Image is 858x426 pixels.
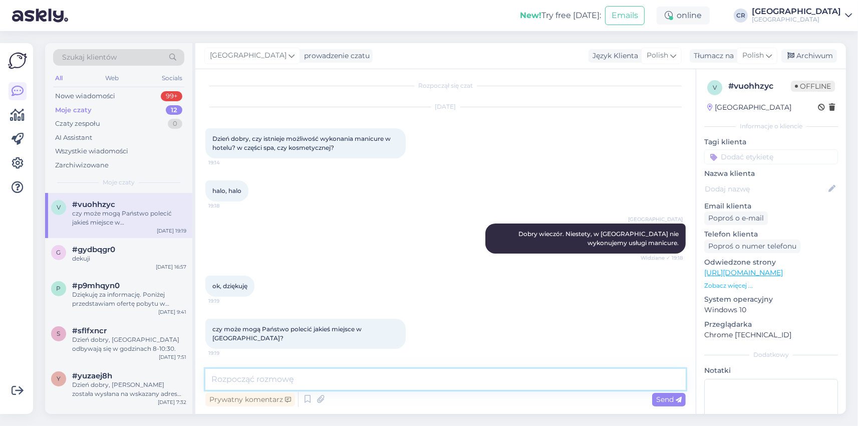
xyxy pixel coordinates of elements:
span: halo, halo [212,187,241,194]
p: Email klienta [704,201,838,211]
div: # vuohhzyc [728,80,791,92]
div: Socials [160,72,184,85]
span: Szukaj klientów [62,52,117,63]
p: Telefon klienta [704,229,838,240]
div: czy może mogą Państwo polecić jakieś miejsce w [GEOGRAPHIC_DATA]? [72,209,186,227]
div: 12 [166,105,182,115]
span: y [57,375,61,382]
div: Nowe wiadomości [55,91,115,101]
span: #gydbqgr0 [72,245,115,254]
div: Czaty zespołu [55,119,100,129]
div: Dzień dobry, [PERSON_NAME] została wysłana na wskazany adres mailowy. [72,380,186,398]
span: 19:19 [208,349,246,357]
input: Dodaj nazwę [705,183,826,194]
span: Polish [647,50,668,61]
span: 19:18 [208,202,246,209]
span: p [57,285,61,292]
span: s [57,330,61,337]
div: [GEOGRAPHIC_DATA] [752,8,841,16]
a: [GEOGRAPHIC_DATA][GEOGRAPHIC_DATA] [752,8,852,24]
a: [URL][DOMAIN_NAME] [704,268,783,277]
div: Try free [DATE]: [520,10,601,22]
span: v [713,84,717,91]
div: [GEOGRAPHIC_DATA] [707,102,791,113]
span: Send [656,395,682,404]
span: v [57,203,61,211]
div: Tłumacz na [690,51,734,61]
div: Poproś o e-mail [704,211,768,225]
button: Emails [605,6,645,25]
p: Nazwa klienta [704,168,838,179]
div: Web [104,72,121,85]
span: [GEOGRAPHIC_DATA] [628,216,683,223]
div: dekuji [72,254,186,263]
span: Polish [742,50,764,61]
p: Zobacz więcej ... [704,281,838,290]
span: Dobry wieczór. Niestety, w [GEOGRAPHIC_DATA] nie wykonujemy usługi manicure. [518,230,680,247]
div: [DATE] 19:19 [157,227,186,235]
div: CR [734,9,748,23]
p: Windows 10 [704,305,838,315]
div: Prywatny komentarz [205,393,295,406]
div: Język Klienta [589,51,638,61]
div: Dodatkowy [704,350,838,359]
div: 0 [168,119,182,129]
b: New! [520,11,541,20]
span: #p9mhqyn0 [72,281,120,290]
p: Przeglądarka [704,319,838,330]
div: Zarchiwizowane [55,160,109,170]
div: Wszystkie wiadomości [55,146,128,156]
div: Dziękuję za informację. Poniżej przedstawiam ofertę pobytu w pakiecie "Jesienna Promocja". W term... [72,290,186,308]
div: Archiwum [781,49,837,63]
p: Tagi klienta [704,137,838,147]
span: #sflfxncr [72,326,107,335]
div: 99+ [161,91,182,101]
div: AI Assistant [55,133,92,143]
span: Widziane ✓ 19:18 [641,254,683,262]
span: #vuohhzyc [72,200,115,209]
p: System operacyjny [704,294,838,305]
div: Rozpoczął się czat [205,81,686,90]
span: Offline [791,81,835,92]
div: [DATE] 16:57 [156,263,186,271]
input: Dodać etykietę [704,149,838,164]
span: 19:19 [208,297,246,305]
span: g [57,249,61,256]
div: [GEOGRAPHIC_DATA] [752,16,841,24]
div: [DATE] 9:41 [158,308,186,316]
span: Dzień dobry, czy istnieje możliwość wykonania manicure w hotelu? w części spa, czy kosmetycznej? [212,135,392,151]
img: Askly Logo [8,51,27,70]
div: online [657,7,710,25]
div: prowadzenie czatu [300,51,370,61]
div: [DATE] 7:51 [159,353,186,361]
span: Moje czaty [103,178,135,187]
span: czy może mogą Państwo polecić jakieś miejsce w [GEOGRAPHIC_DATA]? [212,325,363,342]
div: Poproś o numer telefonu [704,240,800,253]
span: 19:14 [208,159,246,166]
p: Odwiedzone strony [704,257,838,268]
div: [DATE] 7:32 [158,398,186,406]
p: Notatki [704,365,838,376]
span: [GEOGRAPHIC_DATA] [210,50,287,61]
p: Chrome [TECHNICAL_ID] [704,330,838,340]
div: [DATE] [205,102,686,111]
span: ok, dziękuję [212,282,247,290]
div: All [53,72,65,85]
span: #yuzaej8h [72,371,112,380]
div: Moje czaty [55,105,92,115]
div: Informacje o kliencie [704,122,838,131]
div: Dzień dobry, [GEOGRAPHIC_DATA] odbywają się w godzinach 8-10:30. [72,335,186,353]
